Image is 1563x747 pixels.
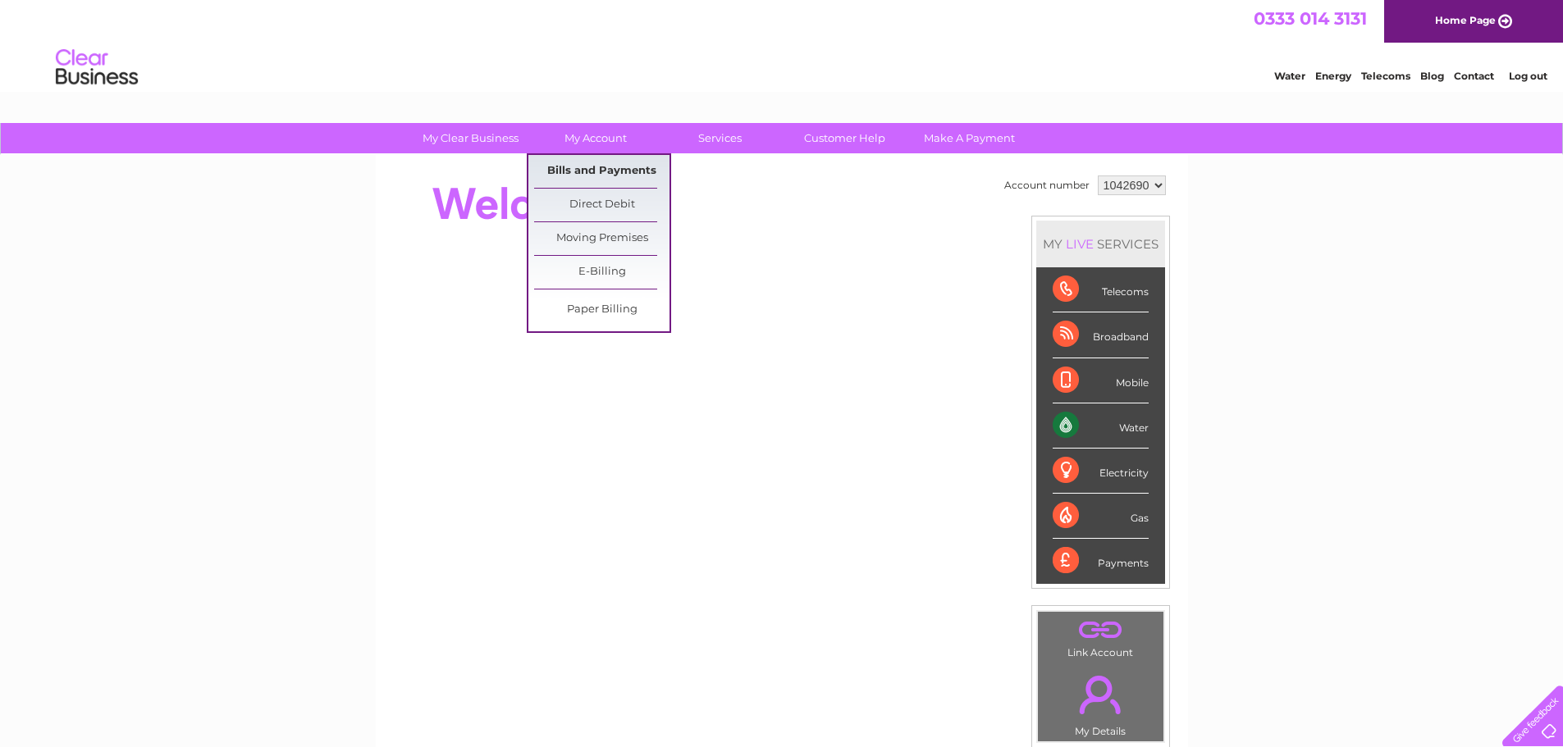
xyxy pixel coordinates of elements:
[1254,8,1367,29] a: 0333 014 3131
[534,256,670,289] a: E-Billing
[528,123,663,153] a: My Account
[1315,70,1351,82] a: Energy
[652,123,788,153] a: Services
[534,294,670,326] a: Paper Billing
[1063,236,1097,252] div: LIVE
[1274,70,1305,82] a: Water
[534,189,670,221] a: Direct Debit
[1036,221,1165,267] div: MY SERVICES
[1053,358,1149,403] div: Mobile
[1454,70,1494,82] a: Contact
[1053,403,1149,449] div: Water
[1053,494,1149,539] div: Gas
[1361,70,1410,82] a: Telecoms
[1053,312,1149,358] div: Broadband
[1053,539,1149,583] div: Payments
[55,43,139,93] img: logo.png
[1037,611,1164,663] td: Link Account
[1042,616,1159,645] a: .
[1037,662,1164,742] td: My Details
[534,222,670,255] a: Moving Premises
[1042,666,1159,723] a: .
[1000,171,1094,199] td: Account number
[1420,70,1444,82] a: Blog
[534,155,670,188] a: Bills and Payments
[902,123,1037,153] a: Make A Payment
[395,9,1170,80] div: Clear Business is a trading name of Verastar Limited (registered in [GEOGRAPHIC_DATA] No. 3667643...
[777,123,912,153] a: Customer Help
[1053,449,1149,494] div: Electricity
[1509,70,1547,82] a: Log out
[403,123,538,153] a: My Clear Business
[1053,267,1149,312] div: Telecoms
